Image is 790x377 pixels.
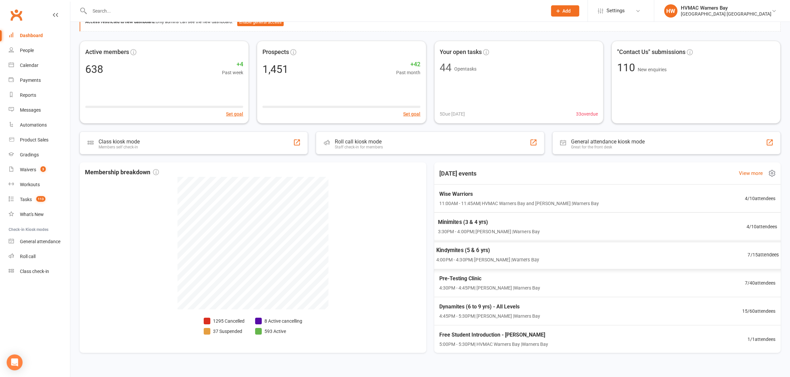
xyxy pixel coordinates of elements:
[434,168,482,180] h3: [DATE] events
[745,195,775,202] span: 4 / 10 attendees
[396,60,421,69] span: +42
[438,228,539,236] span: 3:30PM - 4:00PM | [PERSON_NAME] | Warners Bay
[440,190,599,198] span: Wise Warriors
[255,328,302,335] li: 593 Active
[36,196,45,202] span: 113
[9,234,70,249] a: General attendance kiosk mode
[226,110,243,118] button: Set goal
[20,63,38,68] div: Calendar
[20,212,44,217] div: What's New
[681,5,771,11] div: HVMAC Warners Bay
[40,166,46,172] span: 3
[9,88,70,103] a: Reports
[748,251,779,259] span: 7 / 15 attendees
[440,312,540,320] span: 4:45PM - 5:30PM | [PERSON_NAME] | Warners Bay
[204,328,245,335] li: 37 Suspended
[222,69,243,76] span: Past week
[617,61,638,74] span: 110
[20,92,36,98] div: Reports
[262,47,289,57] span: Prospects
[9,192,70,207] a: Tasks 113
[440,47,482,57] span: Your open tasks
[20,122,47,128] div: Automations
[85,47,129,57] span: Active members
[9,118,70,133] a: Automations
[9,264,70,279] a: Class kiosk mode
[255,317,302,325] li: 8 Active cancelling
[440,110,465,118] span: 5 Due [DATE]
[9,162,70,177] a: Waivers 3
[20,33,43,38] div: Dashboard
[576,110,598,118] span: 33 overdue
[440,274,540,283] span: Pre-Testing Clinic
[455,66,477,72] span: Open tasks
[742,307,775,315] span: 15 / 60 attendees
[20,197,32,202] div: Tasks
[20,167,36,172] div: Waivers
[85,64,103,75] div: 638
[237,18,284,26] button: Enable general access
[9,207,70,222] a: What's New
[88,6,542,16] input: Search...
[20,78,41,83] div: Payments
[9,147,70,162] a: Gradings
[436,246,539,255] span: Kindymites (5 & 6 yrs)
[99,145,140,149] div: Members self check-in
[335,145,383,149] div: Staff check-in for members
[85,18,775,26] div: Only admins can see the new dashboard.
[204,317,245,325] li: 1295 Cancelled
[440,302,540,311] span: Dynamites (6 to 9 yrs) - All Levels
[739,169,763,177] a: View more
[222,60,243,69] span: +4
[7,354,23,370] div: Open Intercom Messenger
[436,256,539,264] span: 4:00PM - 4:30PM | [PERSON_NAME] | Warners Bay
[551,5,579,17] button: Add
[20,239,60,244] div: General attendance
[440,62,452,73] div: 44
[335,138,383,145] div: Roll call kiosk mode
[746,223,777,231] span: 4 / 10 attendees
[563,8,571,14] span: Add
[9,133,70,147] a: Product Sales
[9,28,70,43] a: Dashboard
[745,279,775,287] span: 7 / 40 attendees
[85,168,159,177] span: Membership breakdown
[607,3,625,18] span: Settings
[403,110,421,118] button: Set goal
[9,103,70,118] a: Messages
[20,107,41,113] div: Messages
[20,254,36,259] div: Roll call
[20,269,49,274] div: Class check-in
[9,177,70,192] a: Workouts
[664,4,678,18] div: HW
[638,67,667,72] span: New enquiries
[9,58,70,73] a: Calendar
[20,152,39,157] div: Gradings
[20,182,40,187] div: Workouts
[438,218,539,227] span: Minimites (3 & 4 yrs)
[440,200,599,207] span: 11:00AM - 11:45AM | HVMAC Warners Bay and [PERSON_NAME] | Warners Bay
[748,336,775,343] span: 1 / 1 attendees
[20,137,48,142] div: Product Sales
[617,47,685,57] span: "Contact Us" submissions
[8,7,25,23] a: Clubworx
[396,69,421,76] span: Past month
[571,145,645,149] div: Great for the front desk
[9,43,70,58] a: People
[440,341,548,348] span: 5:00PM - 5:30PM | HVMAC Warners Bay | Warners Bay
[99,138,140,145] div: Class kiosk mode
[440,284,540,292] span: 4:30PM - 4:45PM | [PERSON_NAME] | Warners Bay
[571,138,645,145] div: General attendance kiosk mode
[9,249,70,264] a: Roll call
[20,48,34,53] div: People
[440,331,548,339] span: Free Student Introduction - [PERSON_NAME]
[9,73,70,88] a: Payments
[681,11,771,17] div: [GEOGRAPHIC_DATA] [GEOGRAPHIC_DATA]
[262,64,288,75] div: 1,451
